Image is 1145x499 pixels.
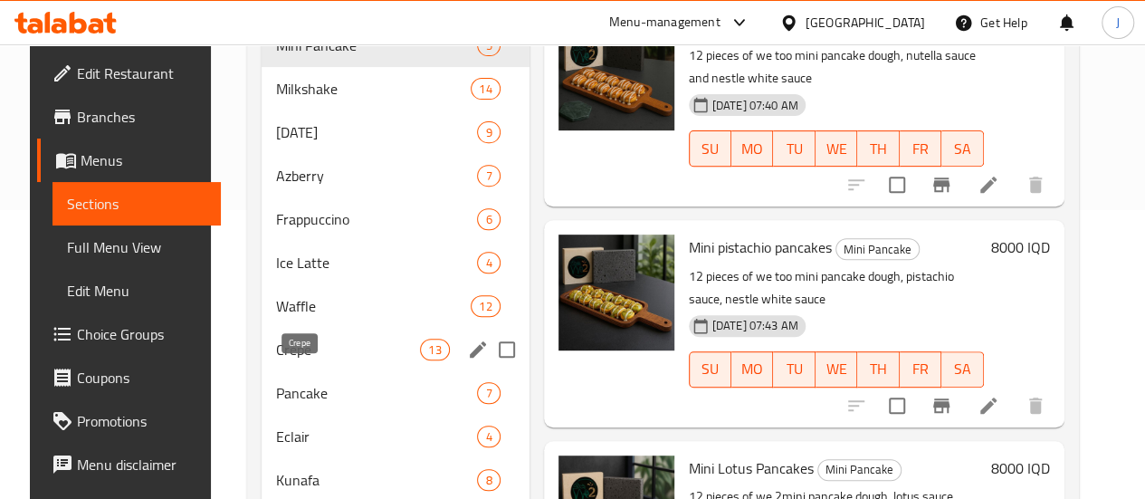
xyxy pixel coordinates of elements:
div: Milkshake14 [262,67,530,110]
button: MO [731,351,773,388]
button: delete [1014,384,1057,427]
button: TH [857,130,899,167]
span: 14 [472,81,499,98]
span: SA [949,356,976,382]
span: Mini Pancake [818,459,901,480]
div: Azberry [276,165,478,187]
span: Menu disclaimer [77,454,206,475]
a: Promotions [37,399,221,443]
div: items [477,252,500,273]
span: Kunafa [276,469,478,491]
span: 4 [478,254,499,272]
div: Mini Pancake [835,238,920,260]
h6: 8000 IQD [991,235,1050,260]
span: 7 [478,385,499,402]
span: FR [907,356,934,382]
a: Choice Groups [37,312,221,356]
div: Crepe13edit [262,328,530,371]
span: FR [907,136,934,162]
span: Promotions [77,410,206,432]
span: Full Menu View [67,236,206,258]
button: edit [464,336,491,363]
span: Sections [67,193,206,215]
a: Full Menu View [52,226,221,269]
span: [DATE] 07:43 AM [705,317,806,334]
div: Frappuccino6 [262,197,530,241]
div: Milkshake [276,78,471,100]
p: 12 pieces of we too mini pancake dough, pistachio sauce, nestle white sauce [689,265,984,311]
button: SA [941,130,983,167]
img: Mini pistachio pancakes [558,235,674,350]
span: Edit Restaurant [77,62,206,84]
a: Edit Restaurant [37,52,221,95]
button: WE [816,130,857,167]
span: 13 [421,341,448,359]
button: Branch-specific-item [920,163,963,206]
span: TU [780,356,807,382]
span: 4 [478,428,499,446]
div: items [471,78,500,100]
button: TH [857,351,899,388]
span: WE [823,356,850,382]
span: Waffle [276,295,471,317]
span: 9 [478,124,499,141]
div: items [420,339,449,360]
div: [GEOGRAPHIC_DATA] [806,13,925,33]
a: Edit Menu [52,269,221,312]
p: 12 pieces of we too mini pancake dough, nutella sauce and nestle white sauce [689,44,984,90]
button: TU [773,130,815,167]
a: Menus [37,139,221,182]
img: Nutella mini pancakes [558,14,674,130]
span: J [1116,13,1120,33]
span: Eclair [276,426,478,447]
span: SA [949,136,976,162]
span: MO [739,136,766,162]
button: Branch-specific-item [920,384,963,427]
span: Coupons [77,367,206,389]
span: Ice Latte [276,252,478,273]
button: WE [816,351,857,388]
div: Mini Pancake [817,459,902,481]
a: Edit menu item [978,174,999,196]
a: Edit menu item [978,395,999,417]
button: MO [731,130,773,167]
span: SU [697,356,724,382]
a: Coupons [37,356,221,399]
span: Select to update [878,166,916,204]
button: TU [773,351,815,388]
div: Pancake7 [262,371,530,415]
span: Menus [81,149,206,171]
span: Mini Pancake [836,239,919,260]
span: Branches [77,106,206,128]
button: FR [900,351,941,388]
span: TH [864,356,892,382]
button: delete [1014,163,1057,206]
div: Menu-management [609,12,720,34]
span: 8 [478,472,499,489]
span: Choice Groups [77,323,206,345]
span: Mini Lotus Pancakes [689,455,814,482]
span: Edit Menu [67,280,206,302]
div: items [477,426,500,447]
span: MO [739,356,766,382]
div: items [477,382,500,404]
div: Azberry7 [262,154,530,197]
span: Pancake [276,382,478,404]
div: items [477,469,500,491]
div: Sunday [276,121,478,143]
span: TH [864,136,892,162]
div: Ice Latte4 [262,241,530,284]
span: Crepe [276,339,420,360]
span: Mini pistachio pancakes [689,234,832,261]
span: 7 [478,168,499,185]
div: items [477,165,500,187]
span: TU [780,136,807,162]
div: items [471,295,500,317]
a: Menu disclaimer [37,443,221,486]
span: WE [823,136,850,162]
span: Select to update [878,387,916,425]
